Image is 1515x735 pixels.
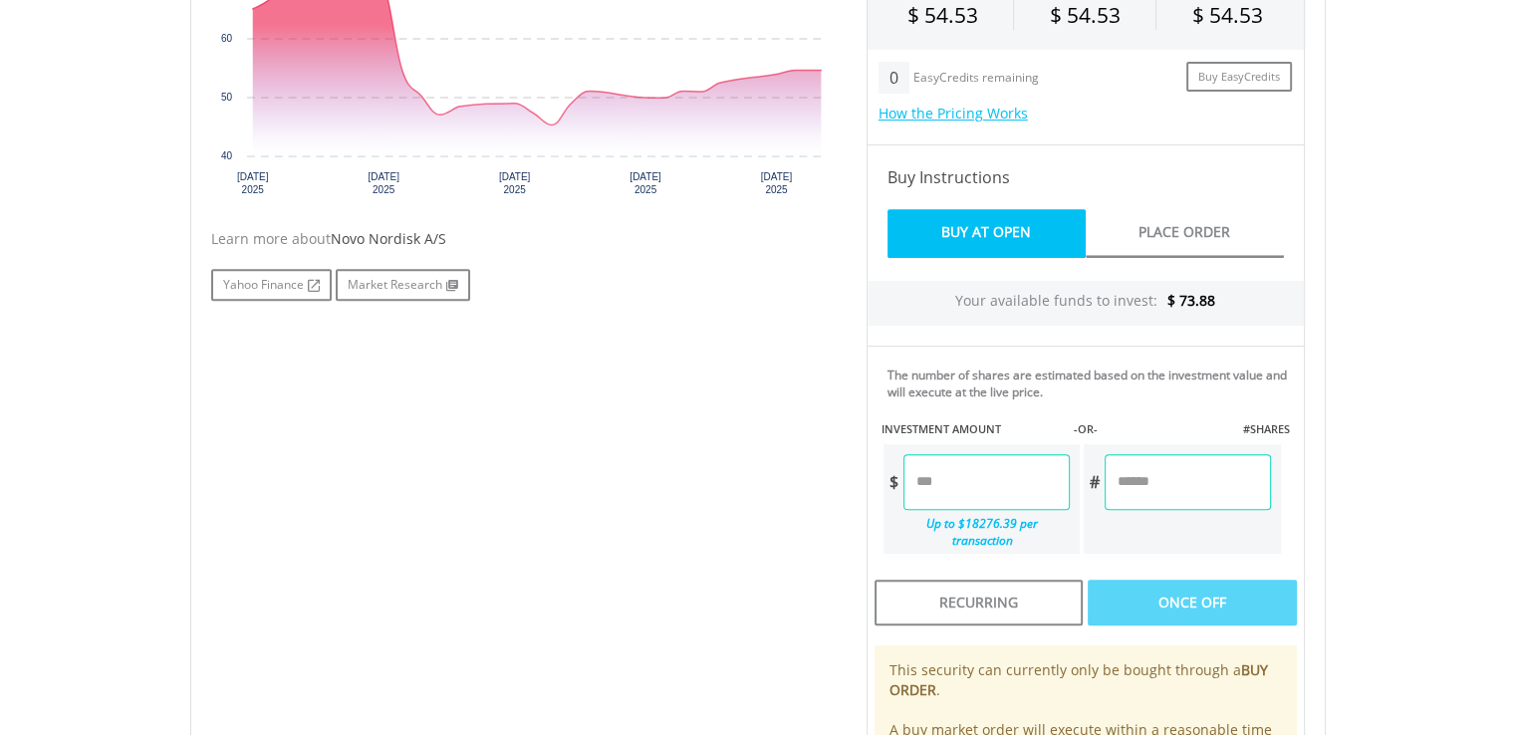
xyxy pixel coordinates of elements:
[884,454,903,510] div: $
[1186,62,1292,93] a: Buy EasyCredits
[236,171,268,195] text: [DATE] 2025
[907,1,978,29] span: $ 54.53
[211,229,837,249] div: Learn more about
[913,71,1039,88] div: EasyCredits remaining
[889,660,1268,699] b: BUY ORDER
[887,367,1296,400] div: The number of shares are estimated based on the investment value and will execute at the live price.
[1242,421,1289,437] label: #SHARES
[1084,454,1105,510] div: #
[884,510,1071,554] div: Up to $18276.39 per transaction
[1049,1,1120,29] span: $ 54.53
[220,150,232,161] text: 40
[868,281,1304,326] div: Your available funds to invest:
[875,580,1083,625] div: Recurring
[887,209,1086,258] a: Buy At Open
[1086,209,1284,258] a: Place Order
[879,104,1028,122] a: How the Pricing Works
[1073,421,1097,437] label: -OR-
[630,171,661,195] text: [DATE] 2025
[368,171,399,195] text: [DATE] 2025
[882,421,1001,437] label: INVESTMENT AMOUNT
[760,171,792,195] text: [DATE] 2025
[211,269,332,301] a: Yahoo Finance
[1192,1,1263,29] span: $ 54.53
[331,229,446,248] span: Novo Nordisk A/S
[1088,580,1296,625] div: Once Off
[498,171,530,195] text: [DATE] 2025
[887,165,1284,189] h4: Buy Instructions
[336,269,470,301] a: Market Research
[220,92,232,103] text: 50
[879,62,909,94] div: 0
[220,33,232,44] text: 60
[1167,291,1215,310] span: $ 73.88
